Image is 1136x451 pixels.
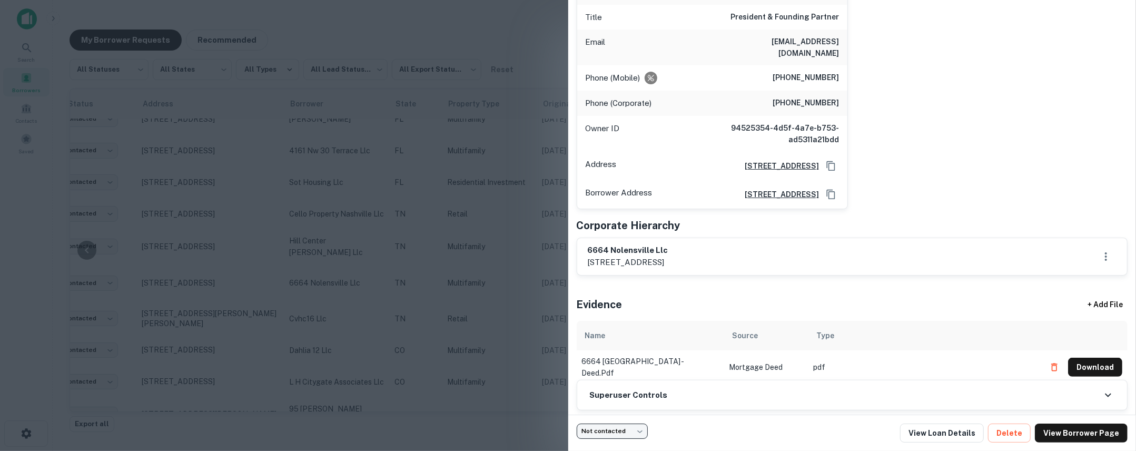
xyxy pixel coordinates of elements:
p: Owner ID [586,122,620,145]
div: Type [817,329,835,342]
h6: 94525354-4d5f-4a7e-b753-ad5311a21bdd [713,122,839,145]
h6: Superuser Controls [590,389,668,401]
td: Mortgage Deed [724,350,808,384]
td: pdf [808,350,1040,384]
div: Source [733,329,758,342]
th: Name [577,321,724,350]
p: Title [586,11,602,24]
h5: Corporate Hierarchy [577,218,680,233]
h6: President & Founding Partner [730,11,839,24]
p: Phone (Mobile) [586,72,640,84]
h6: 6664 nolensville llc [588,244,668,257]
h6: [EMAIL_ADDRESS][DOMAIN_NAME] [713,36,839,59]
button: Delete file [1045,359,1064,376]
div: Name [585,329,606,342]
a: [STREET_ADDRESS] [736,189,819,200]
div: Not contacted [577,424,648,439]
h6: [PHONE_NUMBER] [773,72,839,84]
button: Copy Address [823,158,839,174]
p: Phone (Corporate) [586,97,652,110]
div: scrollable content [577,321,1128,380]
td: 6664 [GEOGRAPHIC_DATA] - deed.pdf [577,350,724,384]
h5: Evidence [577,297,623,312]
th: Source [724,321,808,350]
p: Email [586,36,606,59]
button: Copy Address [823,187,839,202]
a: View Borrower Page [1035,424,1128,443]
button: Download [1068,358,1122,377]
div: Requests to not be contacted at this number [645,72,657,84]
a: [STREET_ADDRESS] [736,160,819,172]
h6: [PHONE_NUMBER] [773,97,839,110]
p: Address [586,158,617,174]
p: [STREET_ADDRESS] [588,256,668,269]
button: Delete [988,424,1031,443]
th: Type [808,321,1040,350]
iframe: Chat Widget [1083,367,1136,417]
p: Borrower Address [586,187,653,202]
a: View Loan Details [900,424,984,443]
